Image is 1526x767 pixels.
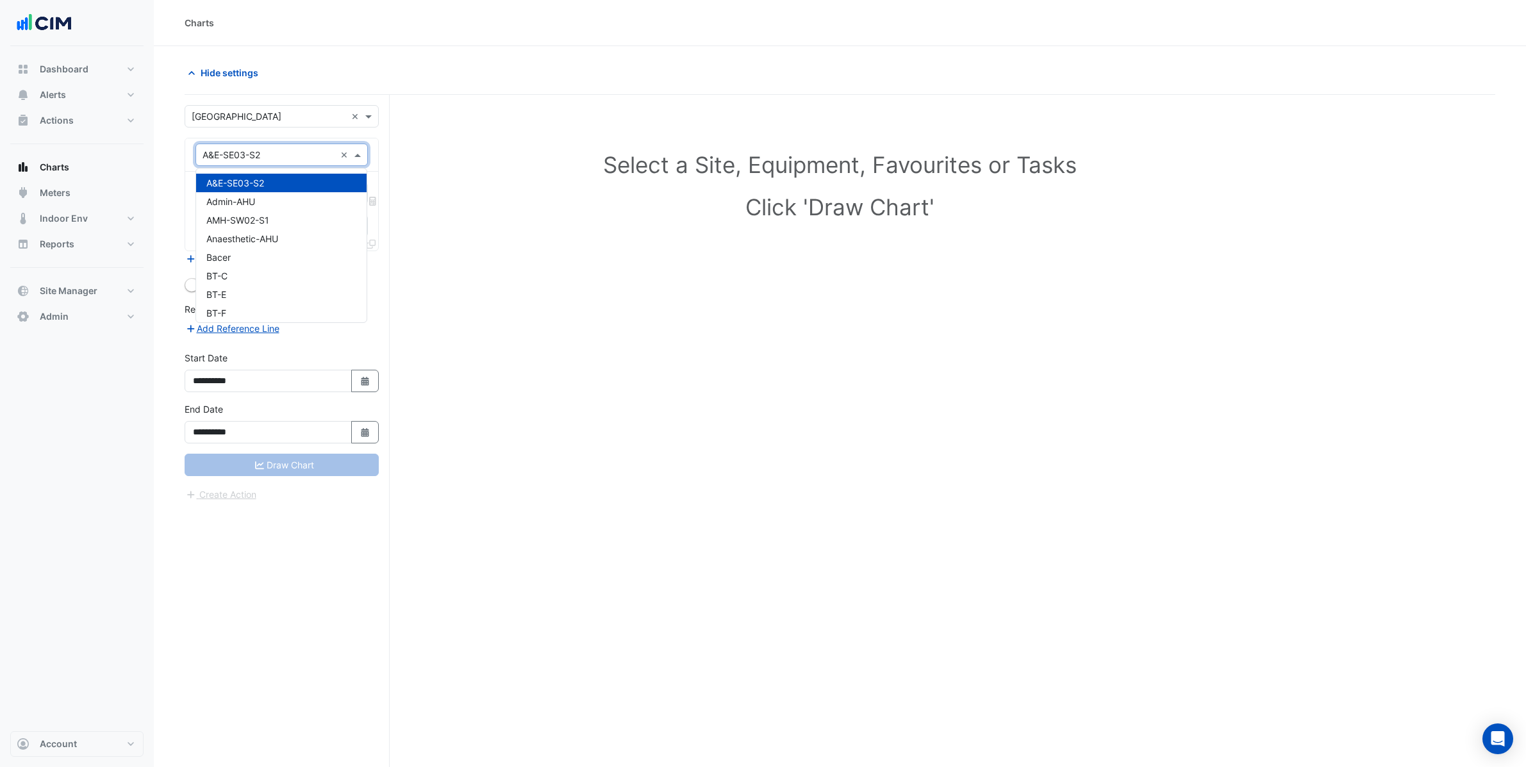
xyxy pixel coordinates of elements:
[40,212,88,225] span: Indoor Env
[206,215,269,226] span: AMH-SW02-S1
[206,308,226,318] span: BT-F
[185,321,280,336] button: Add Reference Line
[185,351,228,365] label: Start Date
[15,10,73,36] img: Company Logo
[17,310,29,323] app-icon: Admin
[351,110,362,123] span: Clear
[10,154,144,180] button: Charts
[40,285,97,297] span: Site Manager
[40,310,69,323] span: Admin
[185,252,262,267] button: Add Equipment
[206,252,231,263] span: Bacer
[185,402,223,416] label: End Date
[10,56,144,82] button: Dashboard
[213,194,1467,220] h1: Click 'Draw Chart'
[360,375,371,386] fa-icon: Select Date
[10,731,144,757] button: Account
[367,238,376,249] span: Clone Favourites and Tasks from this Equipment to other Equipment
[360,427,371,438] fa-icon: Select Date
[17,238,29,251] app-icon: Reports
[10,108,144,133] button: Actions
[340,148,351,161] span: Clear
[206,177,264,188] span: A&E-SE03-S2
[17,285,29,297] app-icon: Site Manager
[185,488,257,499] app-escalated-ticket-create-button: Please correct errors first
[17,88,29,101] app-icon: Alerts
[1482,723,1513,754] div: Open Intercom Messenger
[10,278,144,304] button: Site Manager
[10,82,144,108] button: Alerts
[40,161,69,174] span: Charts
[206,270,228,281] span: BT-C
[195,168,367,323] ng-dropdown-panel: Options list
[206,233,278,244] span: Anaesthetic-AHU
[17,114,29,127] app-icon: Actions
[10,206,144,231] button: Indoor Env
[367,195,379,206] span: Choose Function
[10,231,144,257] button: Reports
[40,238,74,251] span: Reports
[185,16,214,29] div: Charts
[201,66,258,79] span: Hide settings
[185,302,252,316] label: Reference Lines
[17,212,29,225] app-icon: Indoor Env
[213,151,1467,178] h1: Select a Site, Equipment, Favourites or Tasks
[206,289,226,300] span: BT-E
[206,196,255,207] span: Admin-AHU
[10,180,144,206] button: Meters
[17,63,29,76] app-icon: Dashboard
[185,62,267,84] button: Hide settings
[40,186,70,199] span: Meters
[17,186,29,199] app-icon: Meters
[10,304,144,329] button: Admin
[40,738,77,750] span: Account
[40,114,74,127] span: Actions
[40,63,88,76] span: Dashboard
[40,88,66,101] span: Alerts
[17,161,29,174] app-icon: Charts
